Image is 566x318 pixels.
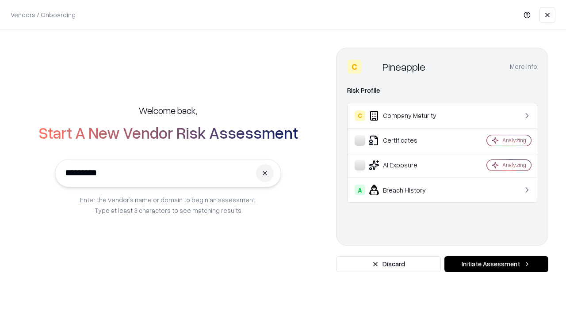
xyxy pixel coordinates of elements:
[502,136,526,144] div: Analyzing
[355,110,460,121] div: Company Maturity
[355,185,365,195] div: A
[347,60,361,74] div: C
[365,60,379,74] img: Pineapple
[139,104,197,117] h5: Welcome back,
[510,59,537,75] button: More info
[347,85,537,96] div: Risk Profile
[38,124,298,141] h2: Start A New Vendor Risk Assessment
[382,60,425,74] div: Pineapple
[11,10,76,19] p: Vendors / Onboarding
[355,110,365,121] div: C
[355,160,460,170] div: AI Exposure
[80,194,256,216] p: Enter the vendor’s name or domain to begin an assessment. Type at least 3 characters to see match...
[336,256,441,272] button: Discard
[502,161,526,169] div: Analyzing
[444,256,548,272] button: Initiate Assessment
[355,135,460,146] div: Certificates
[355,185,460,195] div: Breach History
